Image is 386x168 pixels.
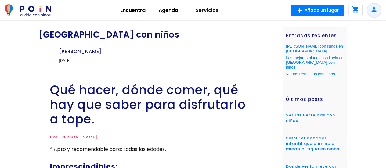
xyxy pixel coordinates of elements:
[286,33,344,41] h4: Entradas recientes
[286,72,335,76] a: Ver las Perseidas con niños
[152,7,186,14] p: Agenda
[50,134,97,140] span: Por [PERSON_NAME]
[352,6,359,13] i: shopping_cart
[50,83,255,128] h1: Qué hacer, dónde comer, qué hay que saber para disfrutarlo a tope.
[59,60,144,62] div: [DATE]
[286,112,335,123] a: Ver las Perseidas con niños
[296,7,303,14] i: add
[286,97,344,105] h4: Últimos posts
[305,7,339,13] span: Añade un lugar
[286,44,343,53] a: [PERSON_NAME] con Niños en [GEOGRAPHIC_DATA]
[39,29,252,40] div: [GEOGRAPHIC_DATA] con niños
[186,7,229,14] p: Servicios
[291,5,344,16] button: Añade un lugar
[59,48,102,55] span: [PERSON_NAME]
[286,135,339,152] a: Siissu: el bañador infantil que elimina el miedo al agua en niños
[50,146,255,158] p: * Apto y recomendable para: todas las edades.
[114,7,152,14] p: Encuentra
[370,6,378,13] i: person
[286,55,344,70] a: Los mejores planes con lluvia en [GEOGRAPHIC_DATA] con niños
[5,4,51,16] img: POiN_logo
